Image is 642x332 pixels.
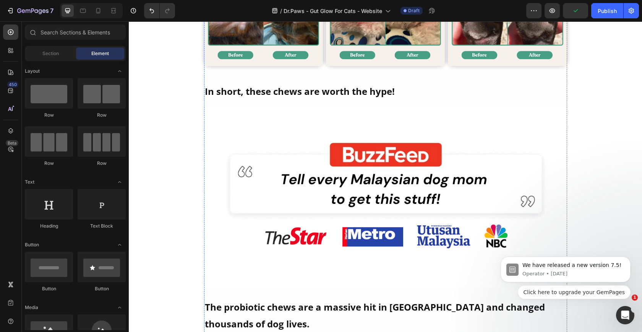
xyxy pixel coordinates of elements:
[113,239,126,251] span: Toggle open
[616,306,634,324] iframe: Intercom live chat
[25,223,73,229] div: Heading
[489,231,642,311] iframe: Intercom notifications message
[25,304,38,311] span: Media
[7,81,18,88] div: 450
[25,160,73,167] div: Row
[78,112,126,119] div: Row
[129,21,642,332] iframe: Design area
[408,7,420,14] span: Draft
[284,7,382,15] span: Dr.Paws - Gut Glow For Cats - Website
[280,7,282,15] span: /
[50,6,53,15] p: 7
[113,65,126,77] span: Toggle open
[25,24,126,40] input: Search Sections & Elements
[78,160,126,167] div: Row
[25,241,39,248] span: Button
[144,3,175,18] div: Undo/Redo
[25,285,73,292] div: Button
[591,3,623,18] button: Publish
[632,295,638,301] span: 1
[91,50,109,57] span: Element
[113,301,126,314] span: Toggle open
[25,179,34,186] span: Text
[113,176,126,188] span: Toggle open
[25,112,73,119] div: Row
[598,7,617,15] div: Publish
[78,223,126,229] div: Text Block
[42,50,59,57] span: Section
[3,3,57,18] button: 7
[78,285,126,292] div: Button
[25,68,40,75] span: Layout
[6,140,18,146] div: Beta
